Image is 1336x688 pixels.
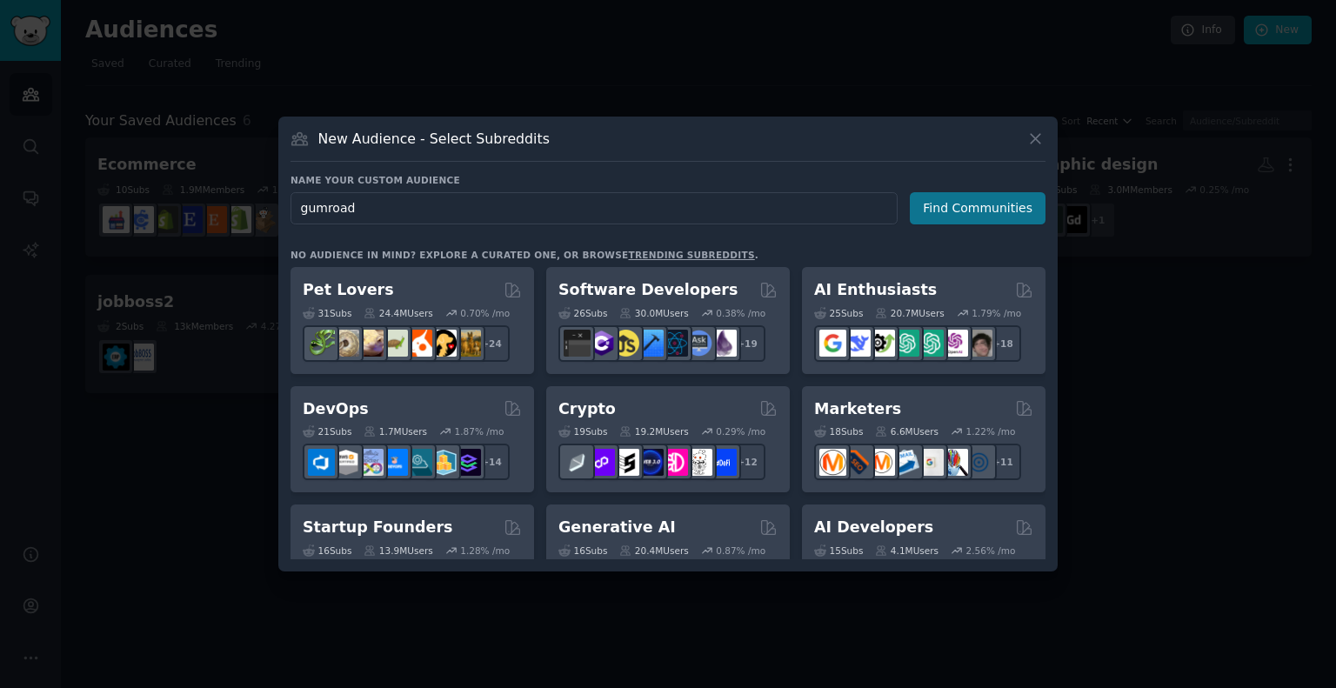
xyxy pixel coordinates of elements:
[460,544,510,557] div: 1.28 % /mo
[868,449,895,476] img: AskMarketing
[473,444,510,480] div: + 14
[291,174,1045,186] h3: Name your custom audience
[381,449,408,476] img: DevOpsLinks
[332,449,359,476] img: AWS_Certified_Experts
[364,425,427,438] div: 1.7M Users
[892,330,919,357] img: chatgpt_promptDesign
[588,449,615,476] img: 0xPolygon
[814,544,863,557] div: 15 Sub s
[558,517,676,538] h2: Generative AI
[844,449,871,476] img: bigseo
[637,449,664,476] img: web3
[332,330,359,357] img: ballpython
[430,449,457,476] img: aws_cdk
[303,517,452,538] h2: Startup Founders
[473,325,510,362] div: + 24
[364,544,432,557] div: 13.9M Users
[875,544,939,557] div: 4.1M Users
[875,425,939,438] div: 6.6M Users
[965,449,992,476] img: OnlineMarketing
[303,398,369,420] h2: DevOps
[819,449,846,476] img: content_marketing
[303,425,351,438] div: 21 Sub s
[910,192,1045,224] button: Find Communities
[844,330,871,357] img: DeepSeek
[357,330,384,357] img: leopardgeckos
[814,425,863,438] div: 18 Sub s
[303,544,351,557] div: 16 Sub s
[985,444,1021,480] div: + 11
[291,249,758,261] div: No audience in mind? Explore a curated one, or browse .
[558,425,607,438] div: 19 Sub s
[364,307,432,319] div: 24.4M Users
[814,279,937,301] h2: AI Enthusiasts
[308,330,335,357] img: herpetology
[455,425,504,438] div: 1.87 % /mo
[966,425,1016,438] div: 1.22 % /mo
[710,330,737,357] img: elixir
[661,449,688,476] img: defiblockchain
[612,330,639,357] img: learnjavascript
[729,325,765,362] div: + 19
[661,330,688,357] img: reactnative
[941,449,968,476] img: MarketingResearch
[628,250,754,260] a: trending subreddits
[308,449,335,476] img: azuredevops
[875,307,944,319] div: 20.7M Users
[941,330,968,357] img: OpenAIDev
[564,449,591,476] img: ethfinance
[291,192,898,224] input: Pick a short name, like "Digital Marketers" or "Movie-Goers"
[558,307,607,319] div: 26 Sub s
[729,444,765,480] div: + 12
[685,449,712,476] img: CryptoNews
[619,425,688,438] div: 19.2M Users
[318,130,550,148] h3: New Audience - Select Subreddits
[405,330,432,357] img: cockatiel
[558,398,616,420] h2: Crypto
[868,330,895,357] img: AItoolsCatalog
[381,330,408,357] img: turtle
[430,330,457,357] img: PetAdvice
[637,330,664,357] img: iOSProgramming
[454,449,481,476] img: PlatformEngineers
[972,307,1021,319] div: 1.79 % /mo
[716,544,765,557] div: 0.87 % /mo
[814,517,933,538] h2: AI Developers
[814,398,901,420] h2: Marketers
[588,330,615,357] img: csharp
[814,307,863,319] div: 25 Sub s
[303,307,351,319] div: 31 Sub s
[917,449,944,476] img: googleads
[985,325,1021,362] div: + 18
[619,544,688,557] div: 20.4M Users
[558,279,738,301] h2: Software Developers
[558,544,607,557] div: 16 Sub s
[819,330,846,357] img: GoogleGeminiAI
[405,449,432,476] img: platformengineering
[892,449,919,476] img: Emailmarketing
[685,330,712,357] img: AskComputerScience
[716,307,765,319] div: 0.38 % /mo
[917,330,944,357] img: chatgpt_prompts_
[564,330,591,357] img: software
[966,544,1016,557] div: 2.56 % /mo
[710,449,737,476] img: defi_
[965,330,992,357] img: ArtificalIntelligence
[454,330,481,357] img: dogbreed
[357,449,384,476] img: Docker_DevOps
[612,449,639,476] img: ethstaker
[716,425,765,438] div: 0.29 % /mo
[303,279,394,301] h2: Pet Lovers
[460,307,510,319] div: 0.70 % /mo
[619,307,688,319] div: 30.0M Users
